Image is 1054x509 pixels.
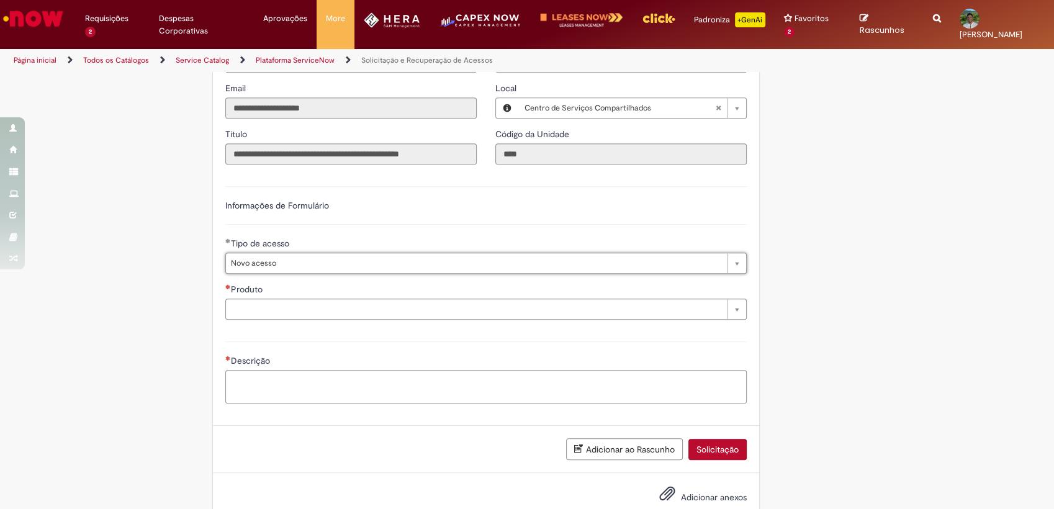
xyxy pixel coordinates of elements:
[642,9,675,27] img: click_logo_yellow_360x200.png
[225,82,248,94] label: Somente leitura - Email
[225,128,250,140] span: Somente leitura - Título
[225,370,747,403] textarea: Descrição
[1,6,65,31] img: ServiceNow
[225,97,477,119] input: Email
[231,253,721,273] span: Novo acesso
[518,98,746,118] a: Centro de Serviços CompartilhadosLimpar campo Local
[566,438,683,460] button: Adicionar ao Rascunho
[859,24,904,36] span: Rascunhos
[495,128,572,140] label: Somente leitura - Código da Unidade
[9,49,693,72] ul: Trilhas de página
[735,12,765,27] p: +GenAi
[85,27,96,37] span: 2
[83,55,149,65] a: Todos os Catálogos
[225,356,231,361] span: Necessários
[159,12,244,37] span: Despesas Corporativas
[688,439,747,460] button: Solicitação
[709,98,727,118] abbr: Limpar campo Local
[231,355,273,366] span: Descrição
[361,55,493,65] a: Solicitação e Recuperação de Acessos
[495,83,519,94] span: Local
[496,98,518,118] button: Local, Visualizar este registro Centro de Serviços Compartilhados
[784,27,795,37] span: 2
[540,12,623,28] img: logo-leases-transp-branco.png
[176,55,229,65] a: Service Catalog
[231,284,265,295] span: Produto
[859,13,914,36] a: Rascunhos
[14,55,56,65] a: Página inicial
[438,12,521,37] img: CapexLogo5.png
[263,12,307,25] span: Aprovações
[225,200,329,211] label: Informações de Formulário
[225,284,231,289] span: Necessários
[225,143,477,164] input: Título
[85,12,128,25] span: Requisições
[795,12,829,25] span: Favoritos
[225,299,747,320] a: Limpar campo Produto
[960,29,1022,40] span: [PERSON_NAME]
[364,12,420,28] img: HeraLogo.png
[525,98,715,118] span: Centro de Serviços Compartilhados
[256,55,335,65] a: Plataforma ServiceNow
[495,128,572,140] span: Somente leitura - Código da Unidade
[694,12,765,27] div: Padroniza
[326,12,345,25] span: More
[681,492,747,503] span: Adicionar anexos
[225,83,248,94] span: Somente leitura - Email
[231,238,292,249] span: Tipo de acesso
[225,128,250,140] label: Somente leitura - Título
[225,238,231,243] span: Obrigatório Preenchido
[495,143,747,164] input: Código da Unidade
